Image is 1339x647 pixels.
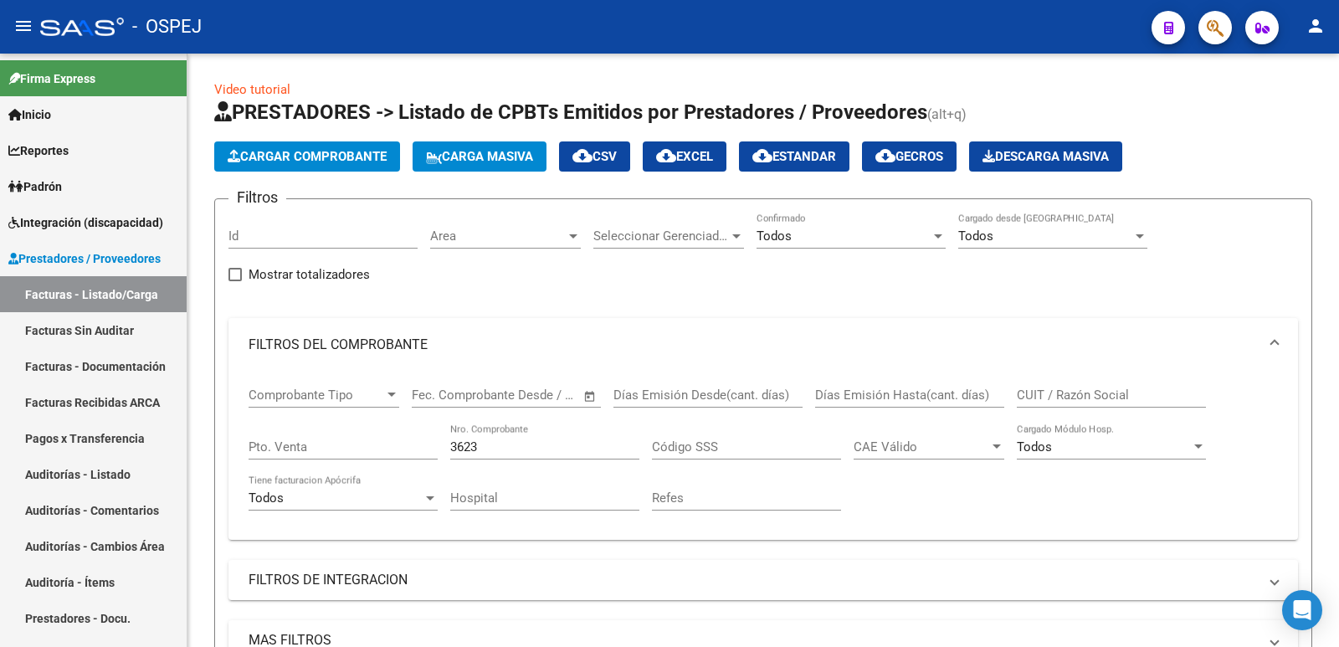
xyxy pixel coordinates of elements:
span: Todos [757,229,792,244]
mat-panel-title: FILTROS DEL COMPROBANTE [249,336,1258,354]
span: Comprobante Tipo [249,388,384,403]
span: Seleccionar Gerenciador [593,229,729,244]
span: EXCEL [656,149,713,164]
button: Gecros [862,141,957,172]
mat-icon: person [1306,16,1326,36]
span: Cargar Comprobante [228,149,387,164]
span: Padrón [8,177,62,196]
span: Prestadores / Proveedores [8,249,161,268]
h3: Filtros [228,186,286,209]
div: Open Intercom Messenger [1282,590,1322,630]
mat-icon: cloud_download [656,146,676,166]
span: Todos [1017,439,1052,454]
mat-icon: cloud_download [572,146,593,166]
span: Carga Masiva [426,149,533,164]
mat-icon: menu [13,16,33,36]
button: CSV [559,141,630,172]
span: Firma Express [8,69,95,88]
button: Estandar [739,141,849,172]
span: CAE Válido [854,439,989,454]
span: Integración (discapacidad) [8,213,163,232]
span: (alt+q) [927,106,967,122]
app-download-masive: Descarga masiva de comprobantes (adjuntos) [969,141,1122,172]
span: Todos [249,490,284,506]
span: Inicio [8,105,51,124]
mat-expansion-panel-header: FILTROS DE INTEGRACION [228,560,1298,600]
mat-icon: cloud_download [752,146,772,166]
button: Open calendar [581,387,600,406]
mat-icon: cloud_download [875,146,895,166]
span: Todos [958,229,993,244]
span: Area [430,229,566,244]
span: Mostrar totalizadores [249,264,370,285]
button: Cargar Comprobante [214,141,400,172]
button: Descarga Masiva [969,141,1122,172]
input: Fecha inicio [412,388,480,403]
span: CSV [572,149,617,164]
button: EXCEL [643,141,726,172]
div: FILTROS DEL COMPROBANTE [228,372,1298,540]
span: Reportes [8,141,69,160]
span: Descarga Masiva [982,149,1109,164]
span: - OSPEJ [132,8,202,45]
a: Video tutorial [214,82,290,97]
input: Fecha fin [495,388,576,403]
mat-expansion-panel-header: FILTROS DEL COMPROBANTE [228,318,1298,372]
mat-panel-title: FILTROS DE INTEGRACION [249,571,1258,589]
span: PRESTADORES -> Listado de CPBTs Emitidos por Prestadores / Proveedores [214,100,927,124]
span: Gecros [875,149,943,164]
span: Estandar [752,149,836,164]
button: Carga Masiva [413,141,546,172]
